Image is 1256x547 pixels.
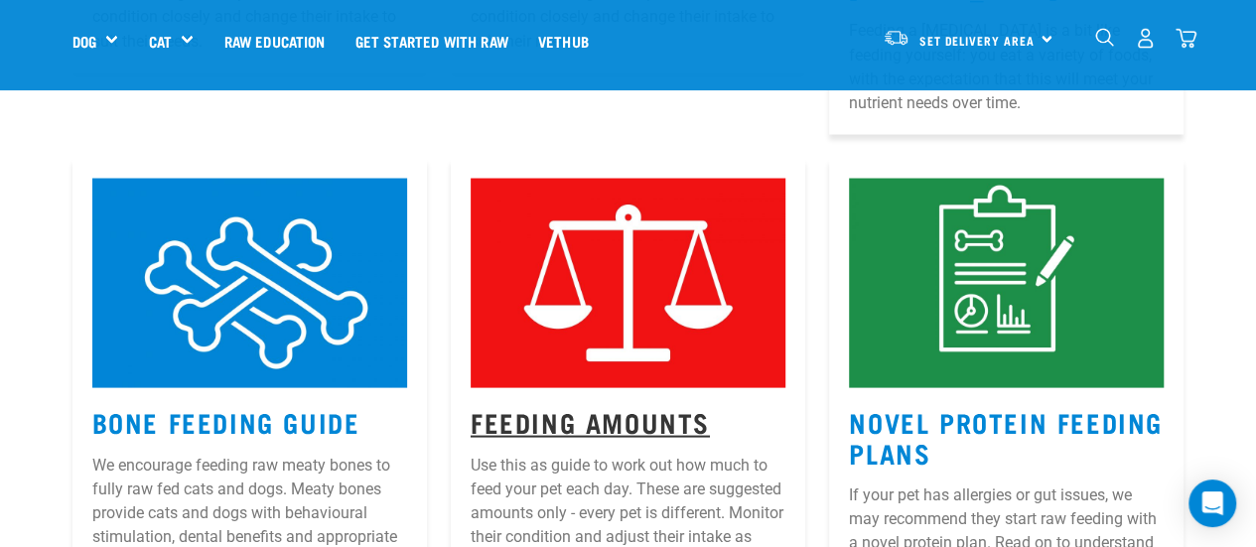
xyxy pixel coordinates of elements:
[919,37,1035,44] span: Set Delivery Area
[92,178,407,388] img: 6.jpg
[148,30,171,53] a: Cat
[1176,28,1196,49] img: home-icon@2x.png
[1188,479,1236,527] div: Open Intercom Messenger
[849,178,1164,388] img: Instagram_Core-Brand_Wildly-Good-Nutrition-12.jpg
[849,413,1163,459] a: Novel Protein Feeding Plans
[1095,28,1114,47] img: home-icon-1@2x.png
[92,413,360,428] a: Bone Feeding Guide
[341,1,523,80] a: Get started with Raw
[1135,28,1156,49] img: user.png
[523,1,604,80] a: Vethub
[209,1,340,80] a: Raw Education
[471,178,785,388] img: Instagram_Core-Brand_Wildly-Good-Nutrition-3.jpg
[471,413,710,428] a: Feeding Amounts
[72,30,96,53] a: Dog
[883,29,909,47] img: van-moving.png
